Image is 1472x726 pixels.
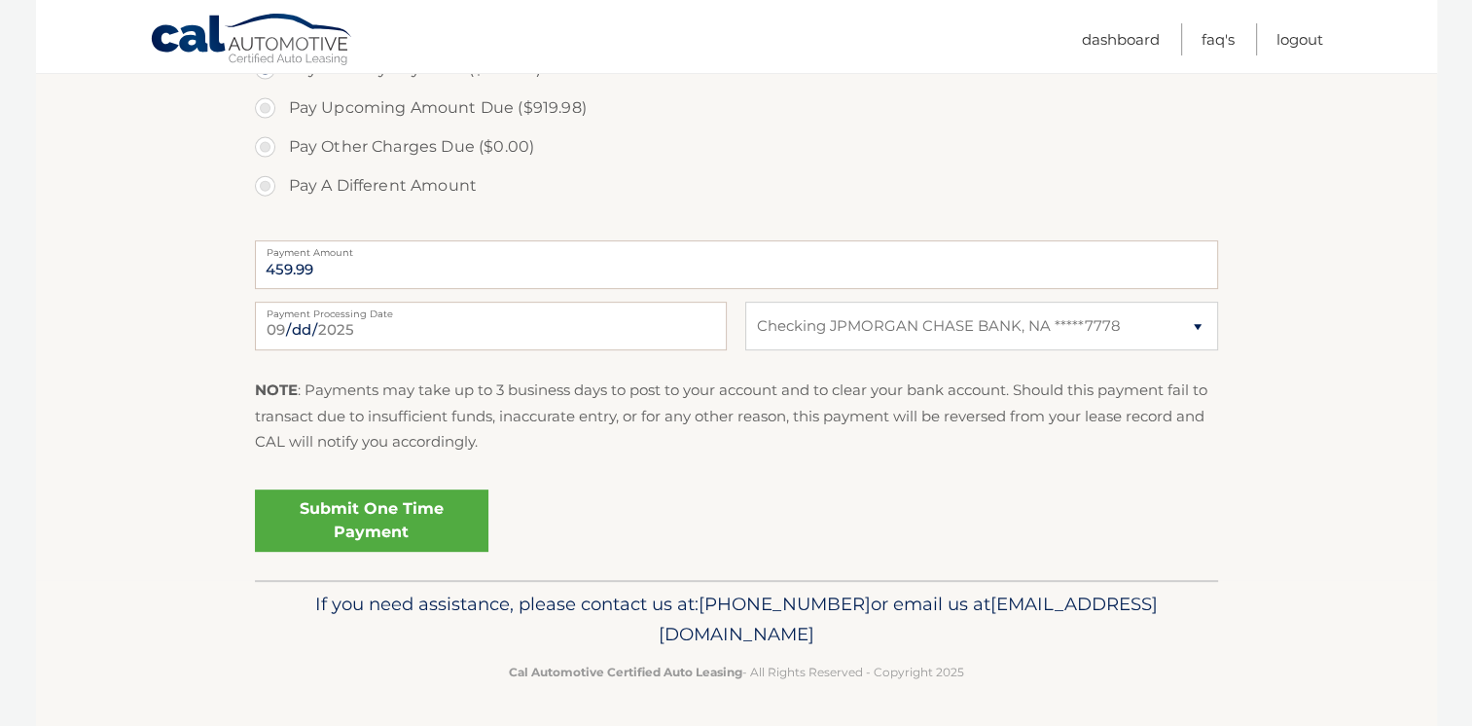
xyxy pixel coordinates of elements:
strong: NOTE [255,381,298,399]
input: Payment Date [255,302,727,350]
input: Payment Amount [255,240,1218,289]
p: : Payments may take up to 3 business days to post to your account and to clear your bank account.... [255,378,1218,454]
label: Pay Upcoming Amount Due ($919.98) [255,89,1218,127]
strong: Cal Automotive Certified Auto Leasing [509,665,742,679]
a: Logout [1276,23,1323,55]
a: Cal Automotive [150,13,354,69]
a: Dashboard [1082,23,1160,55]
label: Payment Amount [255,240,1218,256]
span: [PHONE_NUMBER] [699,593,871,615]
p: If you need assistance, please contact us at: or email us at [268,589,1205,651]
p: - All Rights Reserved - Copyright 2025 [268,662,1205,682]
label: Payment Processing Date [255,302,727,317]
label: Pay A Different Amount [255,166,1218,205]
a: FAQ's [1202,23,1235,55]
label: Pay Other Charges Due ($0.00) [255,127,1218,166]
a: Submit One Time Payment [255,490,488,552]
